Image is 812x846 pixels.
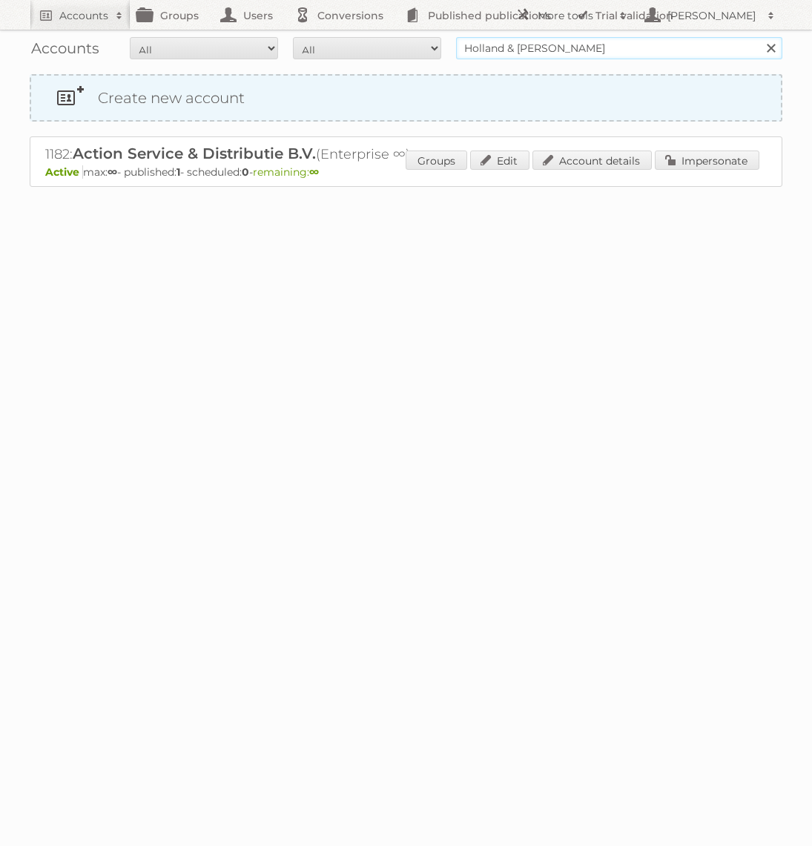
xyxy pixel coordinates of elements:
[108,165,117,179] strong: ∞
[242,165,249,179] strong: 0
[45,165,83,179] span: Active
[45,165,767,179] p: max: - published: - scheduled: -
[664,8,760,23] h2: [PERSON_NAME]
[406,151,467,170] a: Groups
[59,8,108,23] h2: Accounts
[45,145,564,164] h2: 1182: (Enterprise ∞)
[309,165,319,179] strong: ∞
[31,76,781,120] a: Create new account
[253,165,319,179] span: remaining:
[73,145,316,162] span: Action Service & Distributie B.V.
[655,151,759,170] a: Impersonate
[470,151,529,170] a: Edit
[532,151,652,170] a: Account details
[538,8,612,23] h2: More tools
[176,165,180,179] strong: 1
